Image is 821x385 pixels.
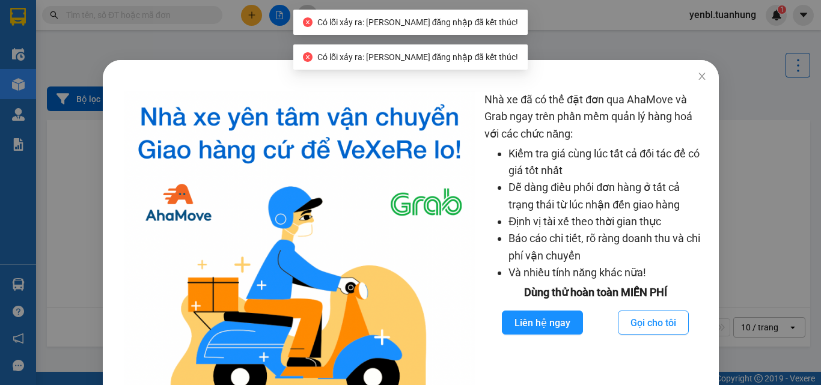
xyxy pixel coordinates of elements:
li: Dễ dàng điều phối đơn hàng ở tất cả trạng thái từ lúc nhận đến giao hàng [508,179,706,213]
li: Kiểm tra giá cùng lúc tất cả đối tác để có giá tốt nhất [508,145,706,180]
span: close [697,71,706,81]
div: Dùng thử hoàn toàn MIỄN PHÍ [484,284,706,301]
button: Gọi cho tôi [618,311,689,335]
li: Báo cáo chi tiết, rõ ràng doanh thu và chi phí vận chuyển [508,230,706,264]
button: Close [685,60,718,94]
li: Và nhiều tính năng khác nữa! [508,264,706,281]
span: Có lỗi xảy ra: [PERSON_NAME] đăng nhập đã kết thúc! [317,52,518,62]
span: close-circle [303,52,313,62]
span: Liên hệ ngay [514,315,570,330]
button: Liên hệ ngay [502,311,583,335]
li: Định vị tài xế theo thời gian thực [508,213,706,230]
span: Có lỗi xảy ra: [PERSON_NAME] đăng nhập đã kết thúc! [317,17,518,27]
span: close-circle [303,17,313,27]
span: Gọi cho tôi [630,315,676,330]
